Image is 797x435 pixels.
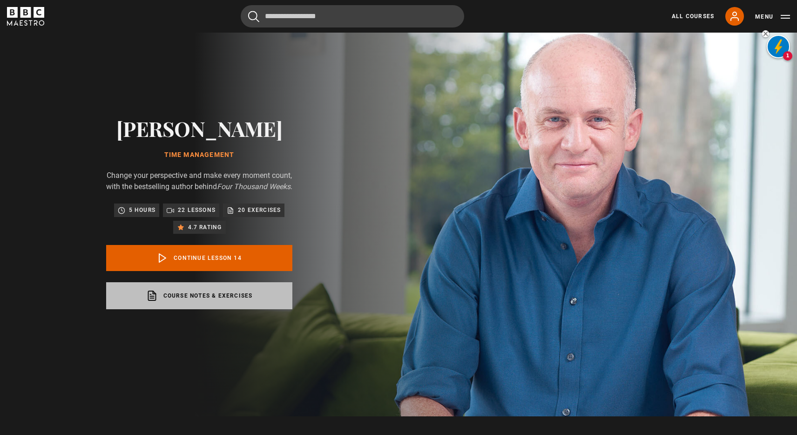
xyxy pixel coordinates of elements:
p: 4.7 rating [188,223,222,232]
button: Toggle navigation [755,12,790,21]
input: Search [241,5,464,27]
p: 5 hours [129,205,155,215]
a: All Courses [672,12,714,20]
a: Continue lesson 14 [106,245,292,271]
i: Four Thousand Weeks [217,182,290,191]
p: 20 exercises [238,205,281,215]
p: 22 lessons [178,205,216,215]
p: Change your perspective and make every moment count, with the bestselling author behind . [106,170,292,192]
a: Course notes & exercises [106,282,292,309]
svg: BBC Maestro [7,7,44,26]
button: Submit the search query [248,11,259,22]
h2: [PERSON_NAME] [106,116,292,140]
h1: Time Management [106,151,292,159]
